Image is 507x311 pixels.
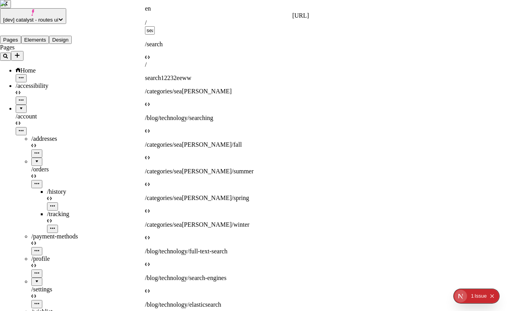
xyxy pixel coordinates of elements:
[145,275,189,281] span: /blog/technology/
[174,141,182,148] span: sea
[189,115,197,121] span: sea
[145,301,205,308] span: /blog/technology/elastic
[197,275,226,281] span: rch-engines
[212,248,219,255] span: sea
[182,195,249,201] span: [PERSON_NAME]/spring
[174,168,182,175] span: sea
[182,141,242,148] span: [PERSON_NAME]/fall
[182,88,232,95] span: [PERSON_NAME]
[145,75,153,81] span: sea
[147,41,154,47] span: sea
[145,41,147,47] span: /
[189,275,197,281] span: sea
[145,221,174,228] span: /categories/
[145,19,309,26] div: /
[182,168,253,175] span: [PERSON_NAME]/summer
[145,12,309,19] div: [URL]
[145,195,174,201] span: /categories/
[145,168,174,175] span: /categories/
[213,301,221,308] span: rch
[145,141,174,148] span: /categories/
[145,248,212,255] span: /blog/technology/full-text-
[145,115,189,121] span: /blog/technology/
[155,41,163,47] span: rch
[174,221,182,228] span: sea
[197,115,213,121] span: rching
[219,248,227,255] span: rch
[174,195,182,201] span: sea
[153,75,191,81] span: rch12232eeww
[3,6,114,13] p: Cookie Test Route
[205,301,213,308] span: sea
[145,5,309,12] div: en
[182,221,249,228] span: [PERSON_NAME]/winter
[174,88,182,95] span: sea
[145,61,147,68] span: /
[145,88,174,95] span: /categories/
